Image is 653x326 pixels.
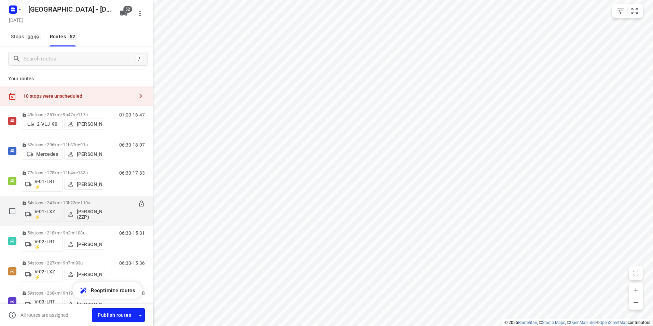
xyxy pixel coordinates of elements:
span: 110u [80,200,90,205]
p: [PERSON_NAME] [77,181,102,187]
a: Routetitan [518,320,537,325]
p: Mercedes [36,151,58,157]
span: • [74,260,75,266]
p: All routes are assigned. [20,312,70,318]
button: V-02-LRT ⚡ [22,237,63,252]
span: Select [5,204,19,218]
p: 54 stops • 227km • 9h7m [22,260,105,266]
span: 3049 [26,33,41,40]
span: • [77,170,78,175]
p: [PERSON_NAME] [77,121,102,127]
p: Your routes [8,75,145,82]
button: 52 [117,6,130,20]
span: 117u [78,112,88,117]
p: 49 stops • 251km • 9h47m [22,112,105,117]
input: Search routes [24,54,136,64]
div: Driver app settings [136,311,144,319]
p: 62 stops • 296km • 11h37m [22,142,105,147]
button: Map settings [614,4,627,18]
span: 93u [75,260,83,266]
p: V-02-LRT ⚡ [34,239,60,250]
h5: Project date [6,16,26,24]
span: 103u [75,230,85,235]
div: Routes [50,32,79,41]
p: 06:30-17:33 [119,170,145,176]
span: 91u [80,142,87,147]
a: Stadia Maps [542,320,565,325]
p: 06:30-15:31 [119,230,145,236]
p: V-02-LXZ ⚡ [34,269,60,280]
div: 10 stops were unscheduled [23,93,134,99]
p: 2-VLJ-90 [37,121,57,127]
p: [PERSON_NAME] [77,302,102,307]
p: 06:30-18:07 [119,142,145,148]
button: [PERSON_NAME] [64,299,105,310]
button: Fit zoom [628,4,641,18]
span: • [74,230,75,235]
a: OpenStreetMap [599,320,628,325]
button: V-03-LRT ⚡ [22,297,63,312]
p: 77 stops • 175km • 11h4m [22,170,105,175]
span: 133u [78,170,88,175]
span: Publish routes [98,311,131,320]
p: V-03-LRT ⚡ [34,299,60,310]
h5: Rename [26,4,114,15]
button: [PERSON_NAME] [64,269,105,280]
button: [PERSON_NAME] (ZZP) [64,207,105,222]
p: [PERSON_NAME] [77,151,102,157]
li: © 2025 , © , © © contributors [504,320,650,325]
button: [PERSON_NAME] [64,119,105,130]
p: V-01-LRT ⚡ [34,179,60,190]
button: Mercedes [22,149,63,160]
button: V-02-LXZ ⚡ [22,267,63,282]
span: • [79,200,80,205]
p: 56 stops • 218km • 9h2m [22,230,105,235]
button: Reoptimize routes [72,282,142,299]
p: V-01-LXZ ⚡ [34,209,60,220]
p: 54 stops • 241km • 10h22m [22,200,105,205]
p: [PERSON_NAME] (ZZP) [77,209,102,220]
button: [PERSON_NAME] [64,149,105,160]
button: [PERSON_NAME] [64,239,105,250]
div: / [136,55,143,63]
button: V-01-LRT ⚡ [22,177,63,192]
span: 52 [123,6,132,13]
p: [PERSON_NAME] [77,242,102,247]
span: Reoptimize routes [91,286,135,295]
button: Publish routes [92,308,136,322]
p: 07:00-16:47 [119,112,145,118]
span: 52 [68,33,77,40]
a: OpenMapTiles [570,320,596,325]
button: [PERSON_NAME] [64,179,105,190]
button: Unlock route [138,200,145,208]
span: Stops [11,32,43,41]
p: 06:30-15:36 [119,260,145,266]
button: V-01-LXZ ⚡ [22,207,63,222]
p: [PERSON_NAME] [77,272,102,277]
div: small contained button group [612,4,643,18]
span: • [79,142,80,147]
button: 2-VLJ-90 [22,119,63,130]
p: 59 stops • 268km • 9h19m [22,290,105,296]
span: • [77,112,78,117]
button: More [133,6,147,20]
